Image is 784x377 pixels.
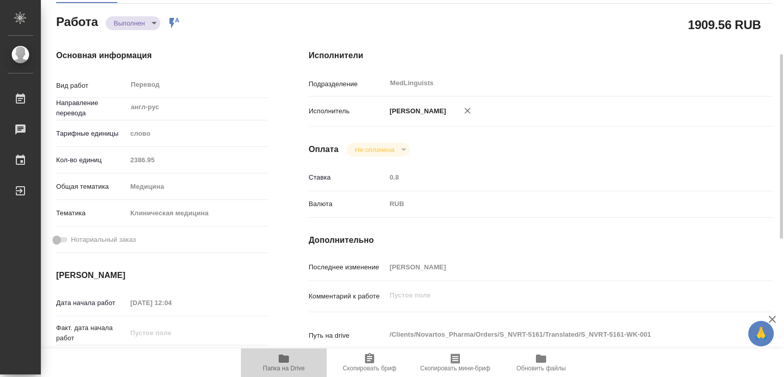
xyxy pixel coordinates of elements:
[241,348,327,377] button: Папка на Drive
[347,143,409,157] div: Выполнен
[309,291,386,301] p: Комментарий к работе
[456,99,479,122] button: Удалить исполнителя
[327,348,412,377] button: Скопировать бриф
[386,260,734,274] input: Пустое поле
[309,199,386,209] p: Валюта
[309,234,773,246] h4: Дополнительно
[752,323,770,344] span: 🙏
[56,208,127,218] p: Тематика
[56,298,127,308] p: Дата начала работ
[309,331,386,341] p: Путь на drive
[309,106,386,116] p: Исполнитель
[111,19,148,28] button: Выполнен
[517,365,566,372] span: Обновить файлы
[309,49,773,62] h4: Исполнители
[56,129,127,139] p: Тарифные единицы
[309,143,339,156] h4: Оплата
[56,12,98,30] h2: Работа
[56,98,127,118] p: Направление перевода
[56,49,268,62] h4: Основная информация
[127,205,267,222] div: Клиническая медицина
[748,321,774,346] button: 🙏
[127,125,267,142] div: слово
[127,325,216,340] input: Пустое поле
[56,155,127,165] p: Кол-во единиц
[386,195,734,213] div: RUB
[56,323,127,343] p: Факт. дата начала работ
[56,182,127,192] p: Общая тематика
[56,81,127,91] p: Вид работ
[309,79,386,89] p: Подразделение
[106,16,160,30] div: Выполнен
[412,348,498,377] button: Скопировать мини-бриф
[386,326,734,343] textarea: /Clients/Novartos_Pharma/Orders/S_NVRT-5161/Translated/S_NVRT-5161-WK-001
[127,153,267,167] input: Пустое поле
[386,170,734,185] input: Пустое поле
[56,269,268,282] h4: [PERSON_NAME]
[309,172,386,183] p: Ставка
[71,235,136,245] span: Нотариальный заказ
[498,348,584,377] button: Обновить файлы
[386,106,446,116] p: [PERSON_NAME]
[309,262,386,272] p: Последнее изменение
[420,365,490,372] span: Скопировать мини-бриф
[263,365,305,372] span: Папка на Drive
[688,16,761,33] h2: 1909.56 RUB
[352,145,397,154] button: Не оплачена
[127,178,267,195] div: Медицина
[342,365,396,372] span: Скопировать бриф
[127,295,216,310] input: Пустое поле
